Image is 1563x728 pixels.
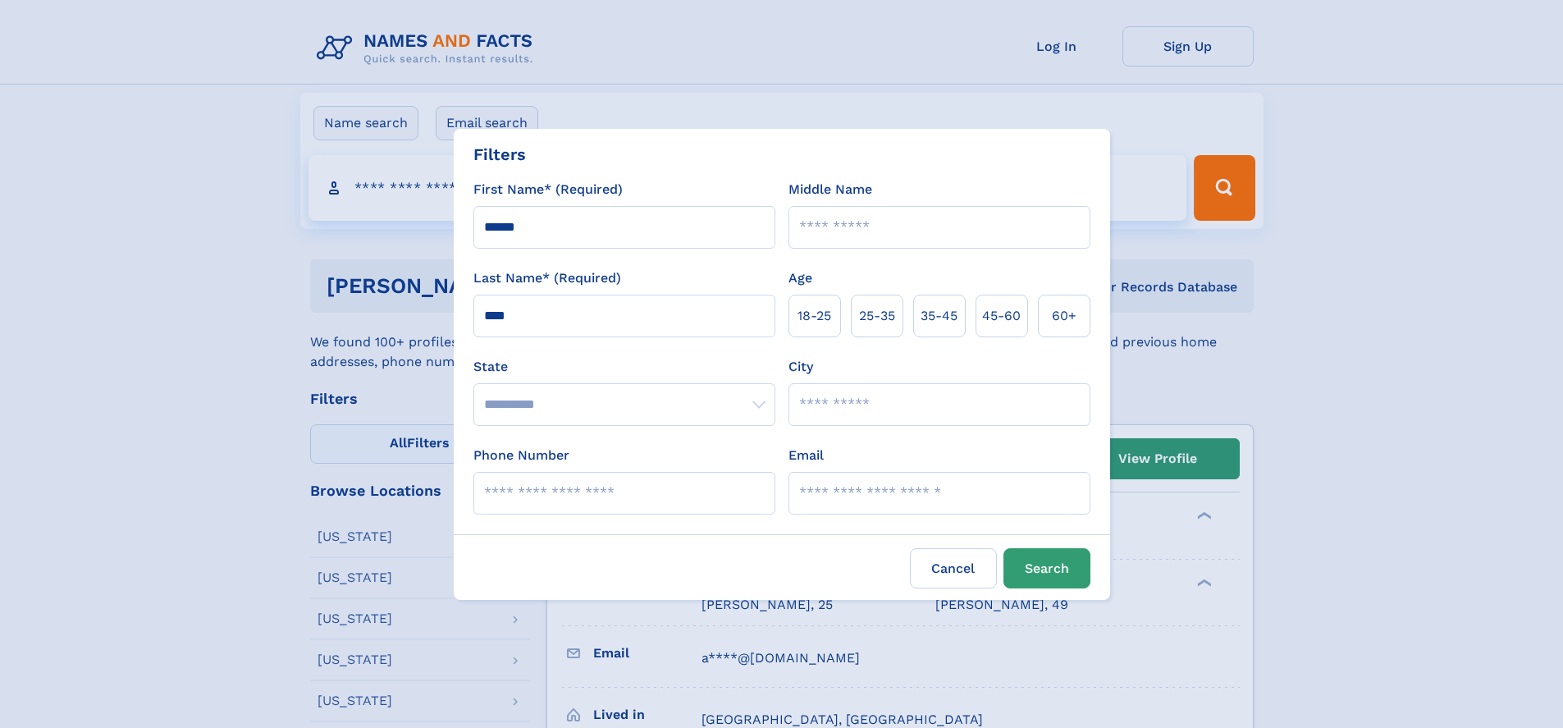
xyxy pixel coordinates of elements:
[921,306,957,326] span: 35‑45
[473,180,623,199] label: First Name* (Required)
[473,446,569,465] label: Phone Number
[788,268,812,288] label: Age
[473,268,621,288] label: Last Name* (Required)
[788,357,813,377] label: City
[473,142,526,167] div: Filters
[910,548,997,588] label: Cancel
[982,306,1021,326] span: 45‑60
[788,180,872,199] label: Middle Name
[797,306,831,326] span: 18‑25
[1052,306,1076,326] span: 60+
[1003,548,1090,588] button: Search
[859,306,895,326] span: 25‑35
[788,446,824,465] label: Email
[473,357,775,377] label: State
